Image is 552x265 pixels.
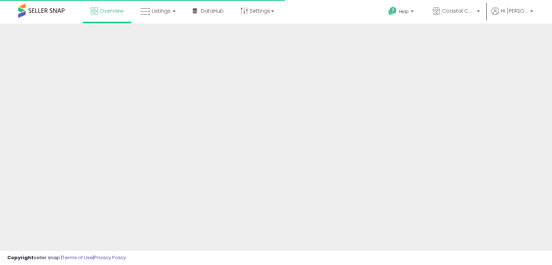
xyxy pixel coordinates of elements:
[7,254,34,261] strong: Copyright
[491,7,533,24] a: Hi [PERSON_NAME]
[399,8,409,15] span: Help
[501,7,528,15] span: Hi [PERSON_NAME]
[62,254,93,261] a: Terms of Use
[383,1,421,24] a: Help
[94,254,126,261] a: Privacy Policy
[100,7,123,15] span: Overview
[442,7,475,15] span: Coastal Co Goods
[388,7,397,16] i: Get Help
[201,7,224,15] span: DataHub
[7,254,126,261] div: seller snap | |
[152,7,171,15] span: Listings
